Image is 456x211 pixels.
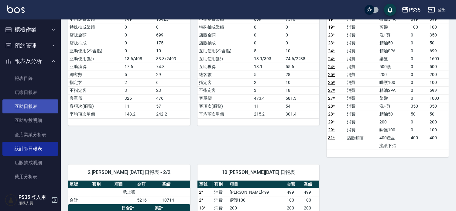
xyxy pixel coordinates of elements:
td: 剪髮 [378,23,409,31]
td: 23 [155,86,190,94]
th: 金額 [285,181,302,189]
td: 13.1/393 [252,55,284,63]
button: PS35 [399,4,423,16]
td: 175 [155,39,190,47]
td: 消費 [345,63,378,71]
a: 費用分析表 [2,170,58,184]
a: 報表目錄 [2,71,58,85]
td: 店販抽成 [68,39,123,47]
td: 精油SPA [378,86,409,94]
td: 接續下張 [327,142,449,150]
td: 57 [155,102,190,110]
td: 互助獲得 [68,63,123,71]
td: 499 [285,188,302,196]
td: 3 [252,86,284,94]
div: PS35 [409,6,420,14]
td: 699 [428,86,449,94]
td: 100 [302,196,319,204]
button: 櫃檯作業 [2,22,58,38]
td: 100 [428,126,449,134]
th: 類別 [91,181,113,189]
td: 0 [284,39,319,47]
td: 指定客 [68,78,123,86]
td: 500護 [378,63,409,71]
td: 50 [409,110,428,118]
td: 不指定客 [197,86,252,94]
td: 互助使用(點) [197,55,252,63]
td: 100 [285,196,302,204]
td: 店販銷售 [345,134,378,142]
button: 報表及分析 [2,53,58,69]
td: 5216 [135,196,160,204]
td: 消費 [345,94,378,102]
td: 客項次(服務) [197,102,252,110]
button: 預約管理 [2,38,58,54]
td: 總客數 [68,71,123,78]
td: 0 [409,94,428,102]
td: 699 [155,31,190,39]
th: 單號 [68,181,91,189]
td: 互助獲得 [197,63,252,71]
td: 699 [428,47,449,55]
td: 指定客 [197,78,252,86]
th: 業績 [160,181,190,189]
td: 200 [428,71,449,78]
td: 54 [284,102,319,110]
td: 350 [428,102,449,110]
td: 0 [123,23,155,31]
td: 13.6/408 [123,55,155,63]
td: 0 [155,23,190,31]
td: 互助使用(點) [68,55,123,63]
td: 0 [252,31,284,39]
td: 5 [252,47,284,55]
td: 499 [302,188,319,196]
td: 473.4 [252,94,284,102]
td: 1600 [428,55,449,63]
td: 6 [155,78,190,86]
td: 店販金額 [197,31,252,39]
th: 項目 [228,181,285,189]
td: 精油50 [378,39,409,47]
td: 581.3 [284,94,319,102]
td: 0 [409,55,428,63]
td: 476 [155,94,190,102]
td: 互助使用(不含點) [197,47,252,55]
td: 148.2 [123,110,155,118]
td: 28 [284,71,319,78]
h5: PS35 登入用 [19,194,50,200]
td: 0 [284,31,319,39]
td: 50 [428,39,449,47]
td: 不指定客 [68,86,123,94]
td: 精油50 [378,110,409,118]
td: 74.8 [155,63,190,71]
td: 客項次(服務) [68,102,123,110]
td: 17.6 [123,63,155,71]
a: 全店業績分析表 [2,128,58,142]
td: 消費 [345,86,378,94]
td: 特殊抽成業績 [197,23,252,31]
td: 店販金額 [68,31,123,39]
td: [PERSON_NAME]499 [228,188,285,196]
td: 0 [409,78,428,86]
td: 55.6 [284,63,319,71]
td: 瞬護100 [378,78,409,86]
td: 10 [284,78,319,86]
td: 消費 [345,23,378,31]
td: 客單價 [68,94,123,102]
td: 29 [155,71,190,78]
td: 0 [252,23,284,31]
td: 洗+剪 [378,102,409,110]
td: 客單價 [197,94,252,102]
td: 5 [252,71,284,78]
td: 瞬護100 [228,196,285,204]
td: 合計 [68,196,91,204]
td: 301.4 [284,110,319,118]
td: 13.1 [252,63,284,71]
td: 洗+剪 [378,31,409,39]
td: 200 [378,118,409,126]
td: 精油SPA [378,47,409,55]
td: 消費 [213,188,228,196]
td: 100 [428,23,449,31]
td: 0 [123,31,155,39]
td: 200 [428,118,449,126]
